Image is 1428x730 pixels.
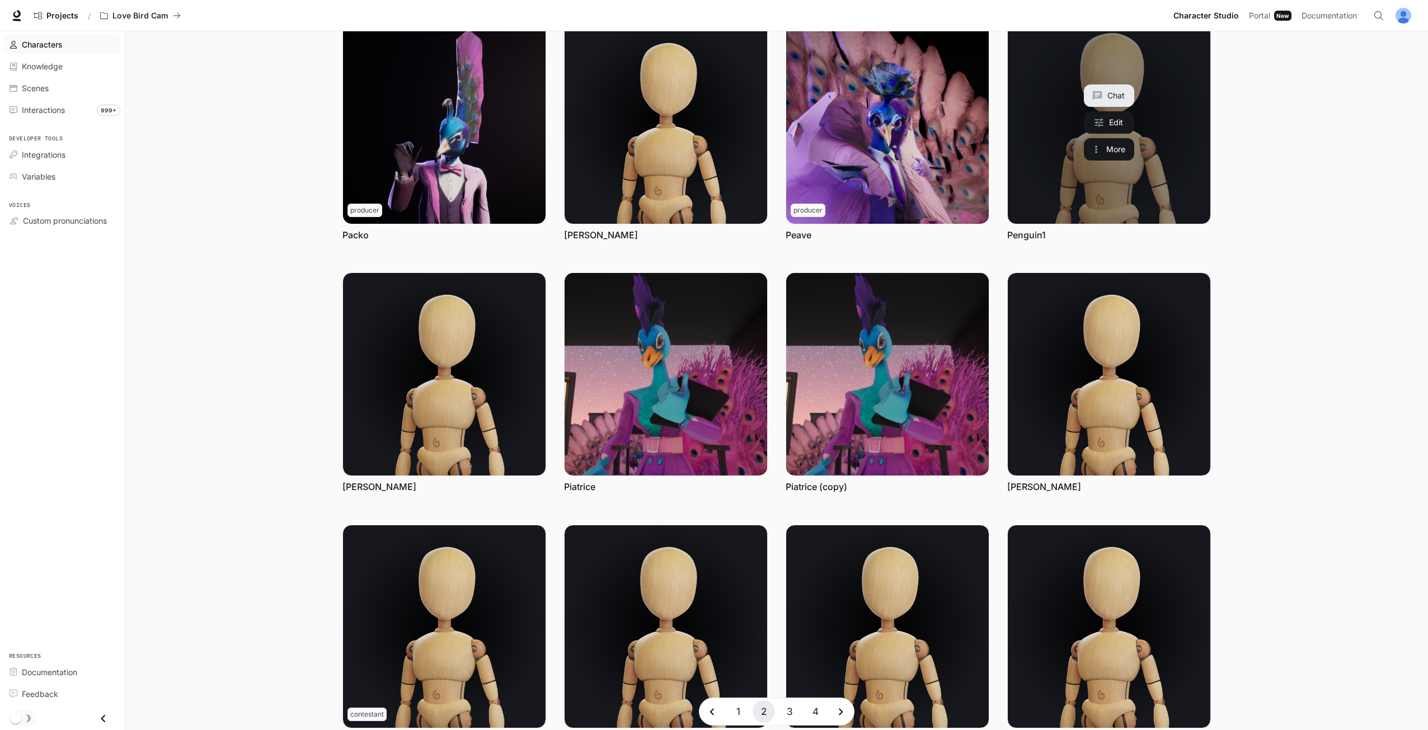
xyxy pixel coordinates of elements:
[22,171,55,182] span: Variables
[1008,273,1210,475] img: Priscilla
[1084,111,1134,134] a: Edit Penguin1
[83,10,95,22] div: /
[1302,9,1357,23] span: Documentation
[565,525,767,728] img: Samantha
[1008,525,1210,728] img: Seagull2
[10,712,21,724] span: Dark mode toggle
[343,525,546,728] img: Raj
[699,698,854,726] nav: pagination navigation
[342,229,369,241] a: Packo
[22,149,65,161] span: Integrations
[1368,4,1390,27] button: Open Command Menu
[112,11,168,21] p: Love Bird Cam
[1396,8,1411,23] img: User avatar
[22,60,63,72] span: Knowledge
[91,707,116,730] button: Close drawer
[1169,4,1243,27] a: Character Studio
[97,105,120,116] span: 999+
[4,145,120,164] a: Integrations
[727,700,749,723] button: Go to page 1
[1244,4,1296,27] a: PortalNew
[343,273,546,475] img: Pete
[22,39,63,50] span: Characters
[830,700,852,723] button: Go to next page
[4,211,120,230] a: Custom pronunciations
[4,35,120,54] a: Characters
[778,700,801,723] button: Go to page 3
[4,100,120,120] a: Interactions
[22,104,65,116] span: Interactions
[1249,9,1270,23] span: Portal
[1274,11,1291,21] div: New
[1007,481,1081,493] a: [PERSON_NAME]
[46,11,78,21] span: Projects
[1084,84,1134,107] button: Chat with Penguin1
[23,215,107,227] span: Custom pronunciations
[753,700,775,723] button: page 2
[4,78,120,98] a: Scenes
[804,700,826,723] button: Go to page 4
[786,273,989,475] img: Piatrice (copy)
[1008,21,1210,224] a: Penguin1
[1007,229,1046,241] a: Penguin1
[4,662,120,682] a: Documentation
[564,229,638,241] a: [PERSON_NAME]
[786,481,847,493] a: Piatrice (copy)
[701,700,724,723] button: Go to previous page
[786,229,811,241] a: Peave
[565,273,767,475] img: Piatrice
[95,4,186,27] button: All workspaces
[22,82,49,94] span: Scenes
[4,684,120,704] a: Feedback
[1084,138,1134,161] button: More actions
[22,666,77,678] span: Documentation
[1392,4,1415,27] button: User avatar
[786,525,989,728] img: Seagull1
[4,56,120,76] a: Knowledge
[22,688,58,700] span: Feedback
[1297,4,1365,27] a: Documentation
[4,167,120,186] a: Variables
[564,481,595,493] a: Piatrice
[29,4,83,27] a: Go to projects
[342,481,416,493] a: [PERSON_NAME]
[1173,9,1239,23] span: Character Studio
